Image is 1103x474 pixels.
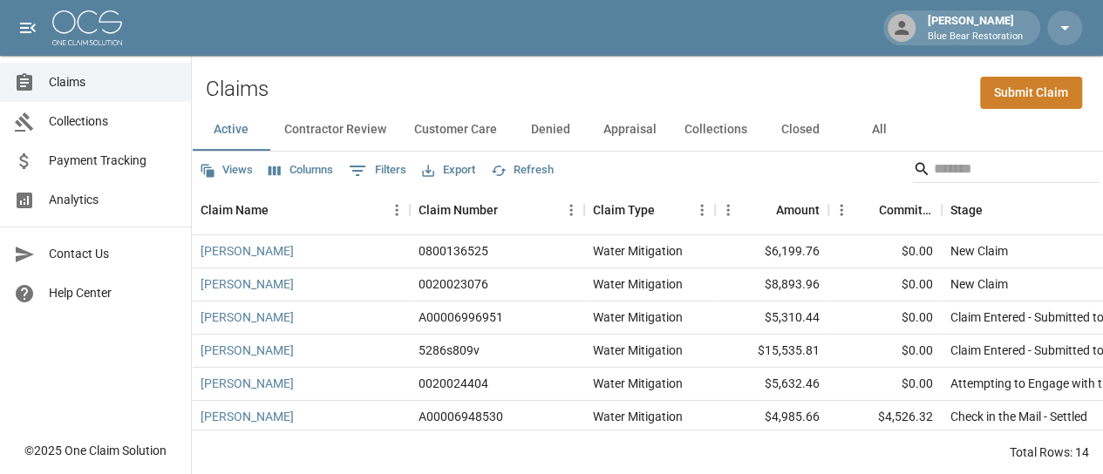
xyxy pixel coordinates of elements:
[980,77,1082,109] a: Submit Claim
[828,197,854,223] button: Menu
[921,12,1030,44] div: [PERSON_NAME]
[715,401,828,434] div: $4,985.66
[192,109,270,151] button: Active
[913,155,1100,186] div: Search
[49,152,177,170] span: Payment Tracking
[593,308,683,326] div: Water Mitigation
[593,408,683,425] div: Water Mitigation
[201,275,294,293] a: [PERSON_NAME]
[201,375,294,392] a: [PERSON_NAME]
[264,157,337,184] button: Select columns
[52,10,122,45] img: ocs-logo-white-transparent.png
[24,442,167,459] div: © 2025 One Claim Solution
[950,186,983,234] div: Stage
[49,112,177,131] span: Collections
[192,109,1103,151] div: dynamic tabs
[828,186,942,234] div: Committed Amount
[419,375,488,392] div: 0020024404
[201,308,294,326] a: [PERSON_NAME]
[269,198,293,222] button: Sort
[201,342,294,359] a: [PERSON_NAME]
[419,186,498,234] div: Claim Number
[49,191,177,209] span: Analytics
[419,342,480,359] div: 5286s809v
[715,368,828,401] div: $5,632.46
[593,242,683,260] div: Water Mitigation
[201,408,294,425] a: [PERSON_NAME]
[715,335,828,368] div: $15,535.81
[828,368,942,401] div: $0.00
[689,197,715,223] button: Menu
[584,186,715,234] div: Claim Type
[950,408,1087,425] div: Check in the Mail - Settled
[1010,444,1089,461] div: Total Rows: 14
[49,245,177,263] span: Contact Us
[655,198,679,222] button: Sort
[854,198,879,222] button: Sort
[828,335,942,368] div: $0.00
[928,30,1023,44] p: Blue Bear Restoration
[195,157,257,184] button: Views
[589,109,671,151] button: Appraisal
[10,10,45,45] button: open drawer
[201,186,269,234] div: Claim Name
[419,408,503,425] div: A00006948530
[950,242,1008,260] div: New Claim
[828,301,942,335] div: $0.00
[511,109,589,151] button: Denied
[776,186,820,234] div: Amount
[418,157,480,184] button: Export
[487,157,558,184] button: Refresh
[49,284,177,302] span: Help Center
[840,109,918,151] button: All
[192,186,410,234] div: Claim Name
[410,186,584,234] div: Claim Number
[400,109,511,151] button: Customer Care
[49,73,177,91] span: Claims
[206,77,269,102] h2: Claims
[761,109,840,151] button: Closed
[419,242,488,260] div: 0800136525
[593,375,683,392] div: Water Mitigation
[419,308,503,326] div: A00006996951
[593,275,683,293] div: Water Mitigation
[498,198,522,222] button: Sort
[828,268,942,301] div: $0.00
[879,186,933,234] div: Committed Amount
[715,197,741,223] button: Menu
[828,401,942,434] div: $4,526.32
[344,157,411,185] button: Show filters
[419,275,488,293] div: 0020023076
[384,197,410,223] button: Menu
[593,186,655,234] div: Claim Type
[950,275,1008,293] div: New Claim
[715,268,828,301] div: $8,893.96
[201,242,294,260] a: [PERSON_NAME]
[671,109,761,151] button: Collections
[715,186,828,234] div: Amount
[983,198,1007,222] button: Sort
[593,342,683,359] div: Water Mitigation
[558,197,584,223] button: Menu
[715,301,828,335] div: $5,310.44
[715,235,828,268] div: $6,199.76
[270,109,400,151] button: Contractor Review
[752,198,776,222] button: Sort
[828,235,942,268] div: $0.00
